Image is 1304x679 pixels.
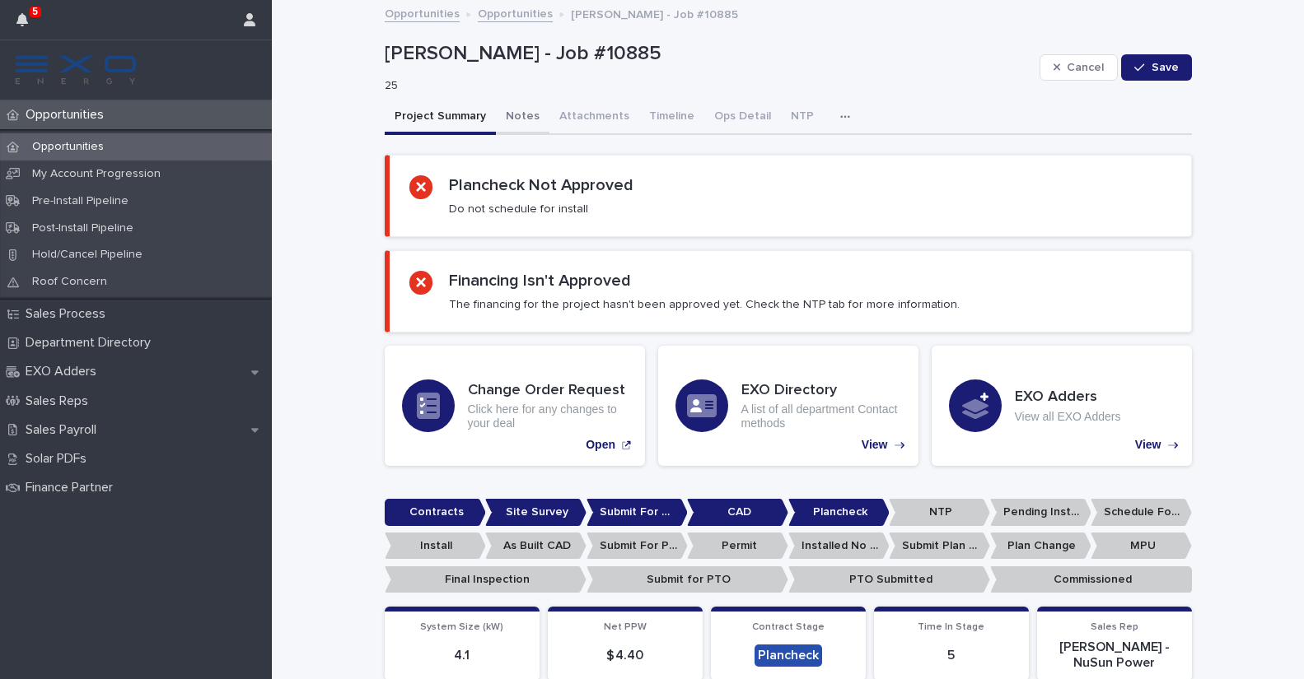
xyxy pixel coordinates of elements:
[1047,639,1182,671] p: [PERSON_NAME] - NuSun Power
[385,533,486,560] p: Install
[990,533,1091,560] p: Plan Change
[658,346,918,466] a: View
[639,100,704,135] button: Timeline
[19,480,126,495] p: Finance Partner
[741,382,901,400] h3: EXO Directory
[687,499,788,526] p: CAD
[788,566,990,593] p: PTO Submitted
[741,402,901,430] p: A list of all department Contact methods
[468,402,628,430] p: Click here for any changes to your deal
[755,644,822,667] div: Plancheck
[19,393,101,409] p: Sales Reps
[586,438,615,452] p: Open
[587,533,688,560] p: Submit For Permit
[862,438,888,452] p: View
[32,6,38,17] p: 5
[478,3,553,22] a: Opportunities
[485,499,587,526] p: Site Survey
[395,648,530,663] p: 4.1
[385,100,496,135] button: Project Summary
[889,533,990,560] p: Submit Plan Change
[19,364,110,379] p: EXO Adders
[19,275,120,289] p: Roof Concern
[13,53,138,86] img: FKS5r6ZBThi8E5hshIGi
[19,107,117,123] p: Opportunities
[918,622,984,632] span: Time In Stage
[449,175,633,195] h2: Plancheck Not Approved
[385,566,587,593] p: Final Inspection
[990,566,1192,593] p: Commissioned
[752,622,825,632] span: Contract Stage
[788,499,890,526] p: Plancheck
[449,271,631,291] h2: Financing Isn't Approved
[19,248,156,262] p: Hold/Cancel Pipeline
[558,648,693,663] p: $ 4.40
[549,100,639,135] button: Attachments
[884,648,1019,663] p: 5
[449,297,960,312] p: The financing for the project hasn't been approved yet. Check the NTP tab for more information.
[19,221,147,235] p: Post-Install Pipeline
[385,42,1033,66] p: [PERSON_NAME] - Job #10885
[781,100,824,135] button: NTP
[19,422,110,438] p: Sales Payroll
[990,499,1091,526] p: Pending Install Task
[687,533,788,560] p: Permit
[468,382,628,400] h3: Change Order Request
[932,346,1192,466] a: View
[449,202,588,216] p: Do not schedule for install
[420,622,503,632] span: System Size (kW)
[19,194,142,208] p: Pre-Install Pipeline
[19,306,119,322] p: Sales Process
[889,499,990,526] p: NTP
[19,167,174,181] p: My Account Progression
[587,566,788,593] p: Submit for PTO
[1091,622,1138,632] span: Sales Rep
[385,3,460,22] a: Opportunities
[1067,62,1104,73] span: Cancel
[704,100,781,135] button: Ops Detail
[19,335,164,351] p: Department Directory
[1152,62,1179,73] span: Save
[788,533,890,560] p: Installed No Permit
[385,346,645,466] a: Open
[19,140,117,154] p: Opportunities
[1135,438,1161,452] p: View
[485,533,587,560] p: As Built CAD
[496,100,549,135] button: Notes
[1015,410,1121,424] p: View all EXO Adders
[1121,54,1191,81] button: Save
[16,10,38,40] div: 5
[587,499,688,526] p: Submit For CAD
[571,4,738,22] p: [PERSON_NAME] - Job #10885
[385,79,1026,93] p: 25
[1015,388,1121,407] h3: EXO Adders
[1091,533,1192,560] p: MPU
[1040,54,1119,81] button: Cancel
[19,451,100,467] p: Solar PDFs
[1091,499,1192,526] p: Schedule For Install
[604,622,647,632] span: Net PPW
[385,499,486,526] p: Contracts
